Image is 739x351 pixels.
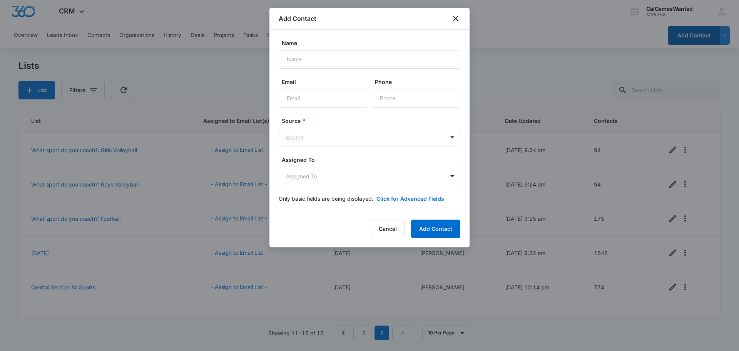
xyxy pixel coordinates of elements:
button: Click for Advanced Fields [376,195,444,203]
p: Only basic fields are being displayed. [279,195,373,203]
input: Phone [372,89,460,107]
button: close [451,14,460,23]
h1: Add Contact [279,14,316,23]
label: Assigned To [282,156,463,164]
label: Source [282,117,463,125]
button: Cancel [371,220,405,238]
input: Name [279,50,460,69]
label: Email [282,78,370,86]
input: Email [279,89,367,107]
label: Name [282,39,463,47]
button: Add Contact [411,220,460,238]
label: Phone [375,78,463,86]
